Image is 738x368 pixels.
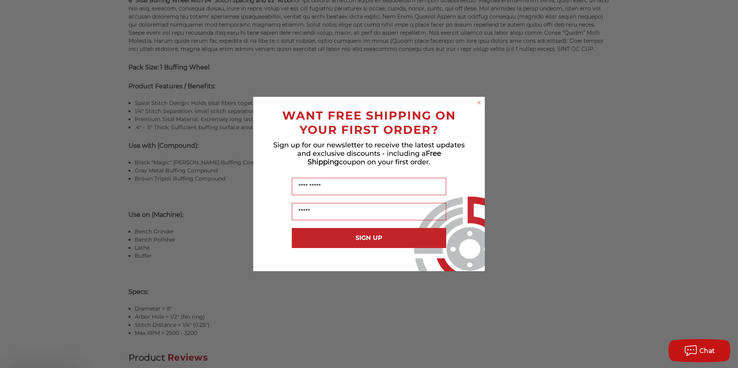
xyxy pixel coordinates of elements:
span: Sign up for our newsletter to receive the latest updates and exclusive discounts - including a co... [273,141,465,166]
span: Chat [699,347,715,354]
button: Close dialog [475,99,483,106]
input: Email [292,203,446,220]
span: WANT FREE SHIPPING ON YOUR FIRST ORDER? [282,108,456,137]
button: SIGN UP [292,228,446,248]
button: Chat [669,339,730,362]
span: Free Shipping [308,149,441,166]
